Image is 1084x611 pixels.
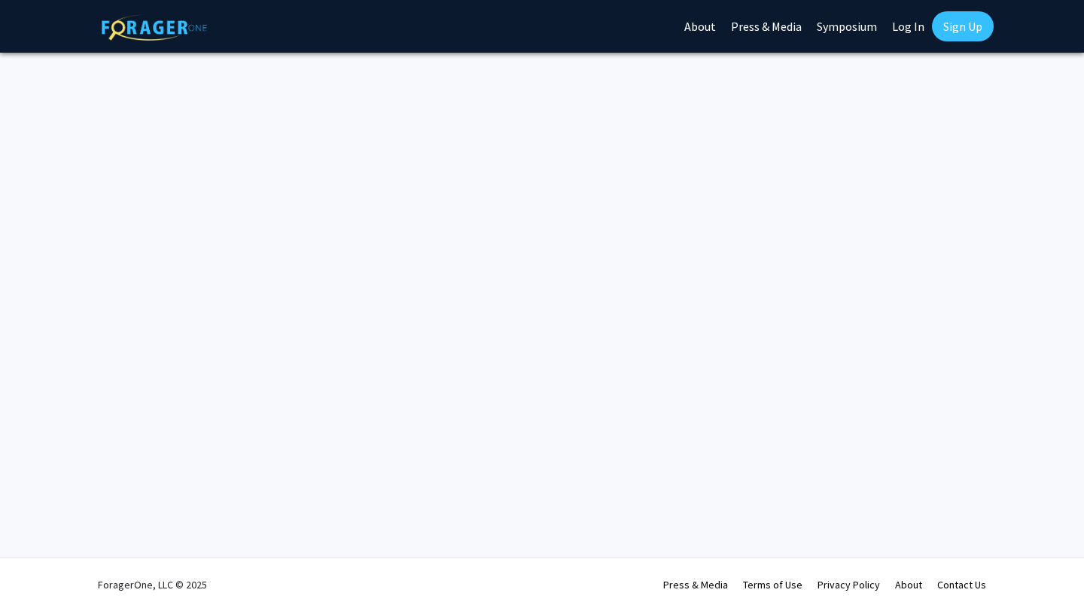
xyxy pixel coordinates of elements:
img: ForagerOne Logo [102,14,207,41]
a: Press & Media [663,578,728,591]
a: Sign Up [932,11,994,41]
a: About [895,578,922,591]
a: Contact Us [937,578,986,591]
a: Privacy Policy [818,578,880,591]
a: Terms of Use [743,578,802,591]
div: ForagerOne, LLC © 2025 [98,558,207,611]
